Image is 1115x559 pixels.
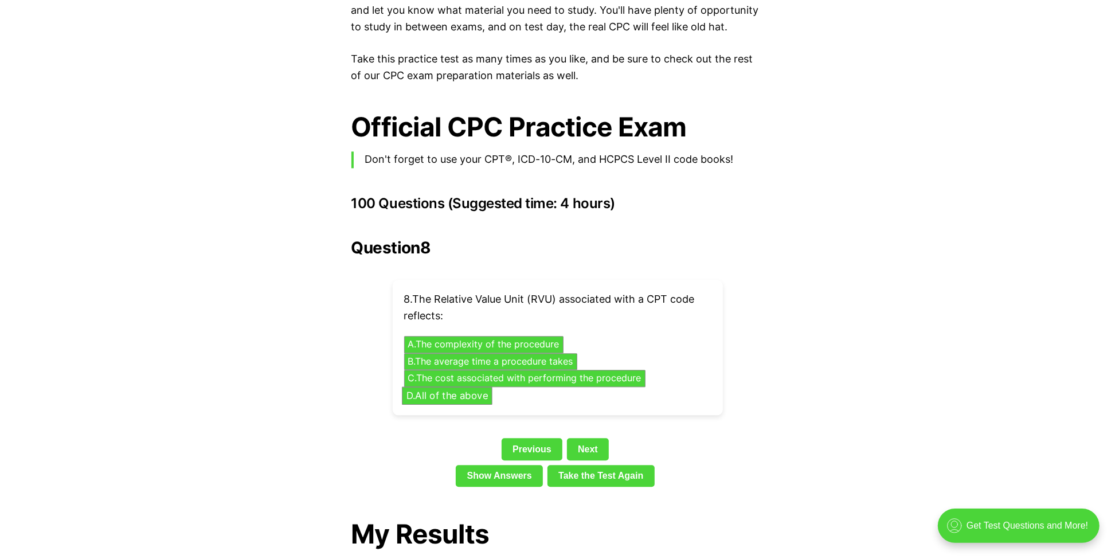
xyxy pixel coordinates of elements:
iframe: portal-trigger [928,503,1115,559]
blockquote: Don't forget to use your CPT®, ICD-10-CM, and HCPCS Level II code books! [351,151,764,168]
button: C.The cost associated with performing the procedure [404,370,645,387]
button: B.The average time a procedure takes [404,353,577,370]
p: 8 . The Relative Value Unit (RVU) associated with a CPT code reflects: [404,291,711,325]
button: D.All of the above [402,386,492,404]
a: Previous [502,438,562,460]
h1: My Results [351,519,764,549]
button: A.The complexity of the procedure [404,336,564,353]
a: Next [567,438,609,460]
a: Show Answers [456,465,543,487]
a: Take the Test Again [547,465,655,487]
h2: Question 8 [351,239,764,257]
h3: 100 Questions (Suggested time: 4 hours) [351,196,764,212]
p: Take this practice test as many times as you like, and be sure to check out the rest of our CPC e... [351,51,764,84]
h1: Official CPC Practice Exam [351,112,764,142]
